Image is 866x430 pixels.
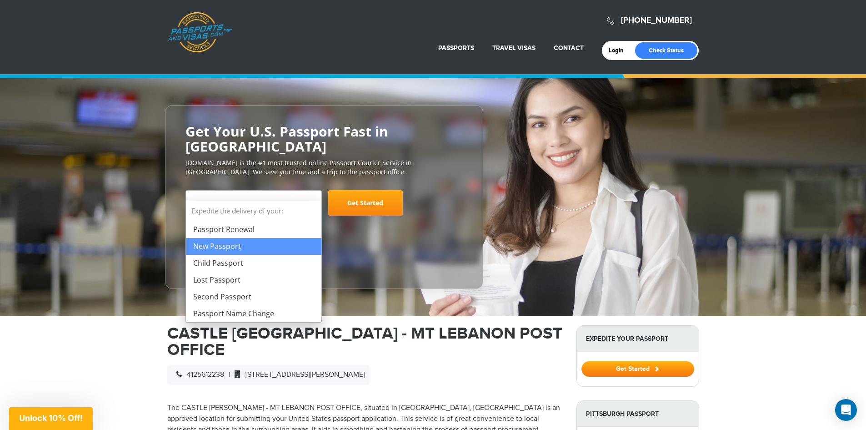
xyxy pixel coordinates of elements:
a: Check Status [635,42,697,59]
strong: Expedite the delivery of your: [186,201,321,221]
button: Get Started [581,361,694,377]
div: | [167,365,370,385]
li: Passport Name Change [186,305,321,322]
li: New Passport [186,238,321,255]
a: [PHONE_NUMBER] [621,15,692,25]
a: Passports & [DOMAIN_NAME] [168,12,232,53]
span: 4125612238 [172,370,224,379]
a: Login [609,47,630,54]
li: Child Passport [186,255,321,272]
li: Second Passport [186,288,321,305]
span: Select Your Service [193,194,312,219]
span: Unlock 10% Off! [19,413,83,423]
h1: CASTLE [GEOGRAPHIC_DATA] - MT LEBANON POST OFFICE [167,325,563,358]
li: Passport Renewal [186,221,321,238]
span: Starting at $199 + government fees [185,220,463,229]
span: Select Your Service [185,190,322,216]
h2: Get Your U.S. Passport Fast in [GEOGRAPHIC_DATA] [185,124,463,154]
strong: Expedite Your Passport [577,326,699,352]
div: Open Intercom Messenger [835,399,857,421]
span: Select Your Service [193,198,265,209]
strong: Pittsburgh Passport [577,401,699,427]
li: Expedite the delivery of your: [186,201,321,322]
p: [DOMAIN_NAME] is the #1 most trusted online Passport Courier Service in [GEOGRAPHIC_DATA]. We sav... [185,158,463,177]
span: [STREET_ADDRESS][PERSON_NAME] [230,370,365,379]
a: Contact [554,44,584,52]
div: Unlock 10% Off! [9,407,93,430]
a: Get Started [581,365,694,372]
a: Get Started [328,190,403,216]
a: Passports [438,44,474,52]
a: Travel Visas [492,44,536,52]
li: Lost Passport [186,272,321,288]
